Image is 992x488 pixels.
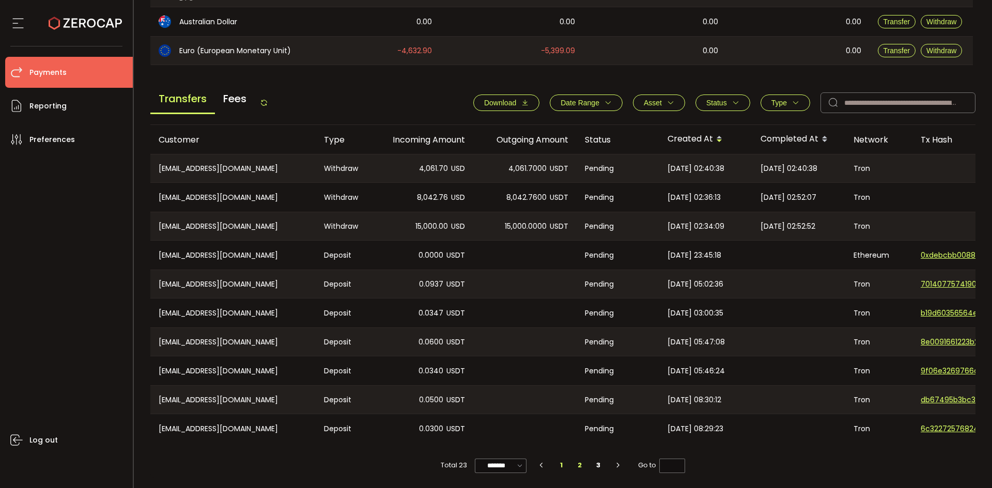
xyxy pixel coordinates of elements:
[668,307,723,319] span: [DATE] 03:00:35
[761,221,815,232] span: [DATE] 02:52:52
[419,423,443,435] span: 0.0300
[316,414,370,443] div: Deposit
[771,99,787,107] span: Type
[585,221,614,232] span: Pending
[884,46,910,55] span: Transfer
[419,394,443,406] span: 0.0500
[505,221,547,232] span: 15,000.0000
[668,423,723,435] span: [DATE] 08:29:23
[878,15,916,28] button: Transfer
[668,163,724,175] span: [DATE] 02:40:38
[446,307,465,319] span: USDT
[703,16,718,28] span: 0.00
[659,131,752,148] div: Created At
[761,163,817,175] span: [DATE] 02:40:38
[845,414,912,443] div: Tron
[316,183,370,212] div: Withdraw
[316,212,370,240] div: Withdraw
[508,163,547,175] span: 4,061.7000
[29,65,67,80] span: Payments
[585,423,614,435] span: Pending
[150,241,316,270] div: [EMAIL_ADDRESS][DOMAIN_NAME]
[179,45,291,56] span: Euro (European Monetary Unit)
[752,131,845,148] div: Completed At
[884,18,910,26] span: Transfer
[179,17,237,27] span: Australian Dollar
[316,386,370,414] div: Deposit
[473,134,577,146] div: Outgoing Amount
[419,336,443,348] span: 0.0600
[845,212,912,240] div: Tron
[550,163,568,175] span: USDT
[761,192,816,203] span: [DATE] 02:52:07
[845,183,912,212] div: Tron
[695,95,750,111] button: Status
[846,45,861,57] span: 0.00
[419,163,448,175] span: 4,061.70
[446,249,465,261] span: USDT
[703,45,718,57] span: 0.00
[585,307,614,319] span: Pending
[845,241,912,270] div: Ethereum
[29,99,67,114] span: Reporting
[585,365,614,377] span: Pending
[585,192,614,203] span: Pending
[159,15,171,28] img: aud_portfolio.svg
[316,298,370,327] div: Deposit
[589,458,608,473] li: 3
[316,356,370,385] div: Deposit
[150,85,215,114] span: Transfers
[397,45,432,57] span: -4,632.90
[316,328,370,356] div: Deposit
[585,163,614,175] span: Pending
[921,44,962,57] button: Withdraw
[419,307,443,319] span: 0.0347
[451,221,465,232] span: USD
[668,221,724,232] span: [DATE] 02:34:09
[926,46,956,55] span: Withdraw
[845,328,912,356] div: Tron
[585,394,614,406] span: Pending
[150,212,316,240] div: [EMAIL_ADDRESS][DOMAIN_NAME]
[668,394,721,406] span: [DATE] 08:30:12
[940,438,992,488] iframe: Chat Widget
[668,192,721,203] span: [DATE] 02:36:13
[644,99,662,107] span: Asset
[419,278,443,290] span: 0.0937
[370,134,473,146] div: Incoming Amount
[150,183,316,212] div: [EMAIL_ADDRESS][DOMAIN_NAME]
[541,45,575,57] span: -5,399.09
[441,458,467,473] span: Total 23
[316,134,370,146] div: Type
[29,433,58,448] span: Log out
[550,192,568,203] span: USDT
[215,85,255,113] span: Fees
[926,18,956,26] span: Withdraw
[416,16,432,28] span: 0.00
[419,249,443,261] span: 0.0000
[845,356,912,385] div: Tron
[446,423,465,435] span: USDT
[150,356,316,385] div: [EMAIL_ADDRESS][DOMAIN_NAME]
[845,298,912,327] div: Tron
[446,394,465,406] span: USDT
[159,44,171,57] img: eur_portfolio.svg
[451,192,465,203] span: USD
[585,278,614,290] span: Pending
[150,328,316,356] div: [EMAIL_ADDRESS][DOMAIN_NAME]
[668,336,725,348] span: [DATE] 05:47:08
[560,16,575,28] span: 0.00
[921,15,962,28] button: Withdraw
[550,221,568,232] span: USDT
[451,163,465,175] span: USD
[633,95,685,111] button: Asset
[845,386,912,414] div: Tron
[845,270,912,298] div: Tron
[846,16,861,28] span: 0.00
[150,386,316,414] div: [EMAIL_ADDRESS][DOMAIN_NAME]
[706,99,727,107] span: Status
[150,270,316,298] div: [EMAIL_ADDRESS][DOMAIN_NAME]
[446,336,465,348] span: USDT
[638,458,685,473] span: Go to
